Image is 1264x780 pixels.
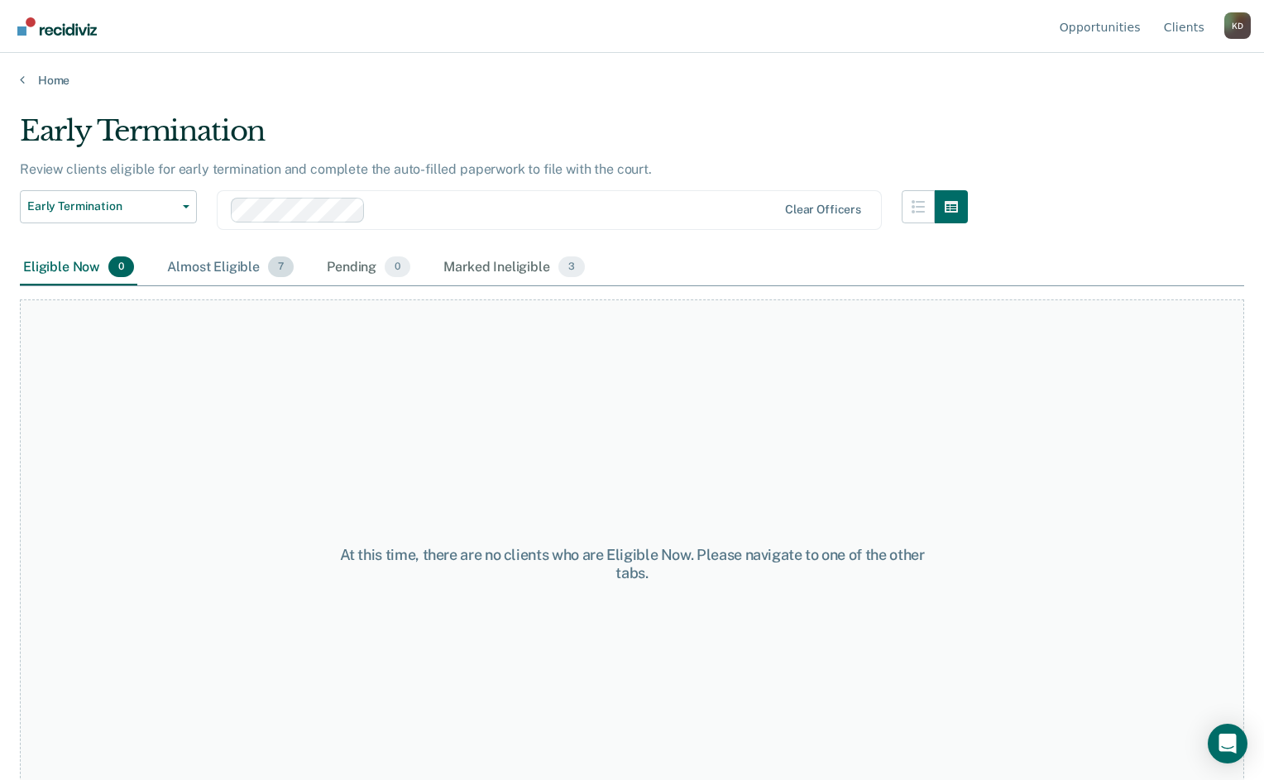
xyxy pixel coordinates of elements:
[164,250,297,286] div: Almost Eligible7
[20,114,968,161] div: Early Termination
[20,190,197,223] button: Early Termination
[558,256,585,278] span: 3
[385,256,410,278] span: 0
[17,17,97,36] img: Recidiviz
[108,256,134,278] span: 0
[27,199,176,213] span: Early Termination
[1208,724,1247,763] div: Open Intercom Messenger
[440,250,588,286] div: Marked Ineligible3
[20,73,1244,88] a: Home
[20,161,652,177] p: Review clients eligible for early termination and complete the auto-filled paperwork to file with...
[1224,12,1251,39] div: K D
[327,546,938,581] div: At this time, there are no clients who are Eligible Now. Please navigate to one of the other tabs.
[20,250,137,286] div: Eligible Now0
[323,250,414,286] div: Pending0
[1224,12,1251,39] button: Profile dropdown button
[785,203,861,217] div: Clear officers
[268,256,294,278] span: 7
